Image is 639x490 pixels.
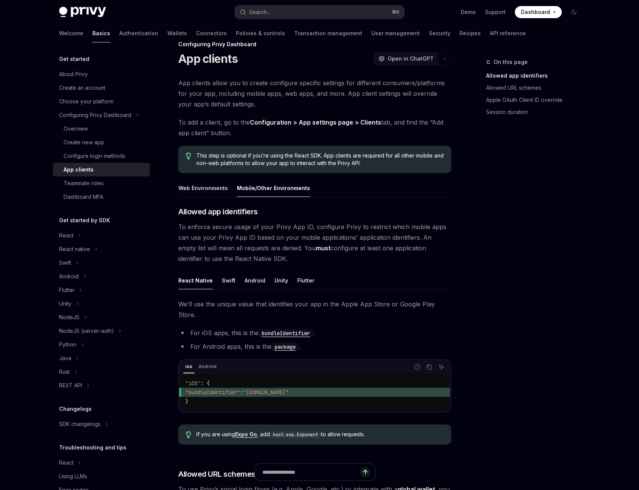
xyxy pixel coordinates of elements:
li: For iOS apps, this is the . [178,328,451,338]
code: host.exp.Exponent [270,431,321,439]
h5: Get started [59,55,89,64]
div: About Privy [59,70,88,79]
button: Toggle dark mode [568,6,580,18]
span: We’ll use the unique value that identifies your app in the Apple App Store or Google Play Store. [178,299,451,320]
div: Android [245,272,265,289]
div: Search... [249,8,270,17]
div: Unity [274,272,288,289]
span: Open in ChatGPT [388,55,434,62]
div: Configuring Privy Dashboard [178,41,451,48]
h5: Get started by SDK [59,216,110,225]
button: Toggle NodeJS section [53,311,150,324]
div: Overview [64,124,88,133]
img: dark logo [59,7,106,17]
div: Flutter [297,272,315,289]
div: Python [59,340,76,349]
div: Swift [59,258,71,267]
a: Create an account [53,81,150,95]
button: Toggle SDK changelogs section [53,417,150,431]
div: Using LLMs [59,472,87,481]
a: App clients [53,163,150,176]
div: React native [59,245,90,254]
button: Ask AI [436,362,446,372]
span: Allowed app identifiers [178,206,258,217]
span: If you are using , add to allow requests. [196,431,444,439]
h5: Troubleshooting and tips [59,443,126,452]
a: Apple OAuth Client ID override [486,94,586,106]
a: Transaction management [294,24,362,42]
a: Using LLMs [53,470,150,483]
button: Toggle Configuring Privy Dashboard section [53,108,150,122]
a: Wallets [167,24,187,42]
a: User management [371,24,420,42]
div: Android [59,272,79,281]
button: Report incorrect code [412,362,422,372]
span: This step is optional if you’re using the React SDK. App clients are required for all other mobil... [196,152,444,167]
span: To add a client, go to the tab, and find the “Add app client” button. [178,117,451,138]
svg: Tip [186,153,191,159]
a: Allowed app identifiers [486,70,586,82]
a: Welcome [59,24,83,42]
div: Rust [59,367,70,376]
div: Dashboard MFA [64,192,103,201]
button: Open search [235,5,404,19]
span: App clients allow you to create configure specific settings for different consumers/platforms for... [178,78,451,109]
h1: App clients [178,52,238,66]
a: Demo [461,8,476,16]
span: : { [201,380,210,387]
input: Ask a question... [262,464,360,481]
svg: Tip [186,431,191,438]
span: "iOS" [185,380,201,387]
div: Choose your platform [59,97,114,106]
button: Toggle NodeJS (server-auth) section [53,324,150,338]
a: Choose your platform [53,95,150,108]
code: bundleIdentifier [259,329,313,337]
a: Configuration > App settings page > Clients [250,119,381,126]
span: "[DOMAIN_NAME]" [243,389,288,396]
div: React Native [178,272,213,289]
button: Open in ChatGPT [374,52,438,65]
div: ios [183,362,195,371]
div: Configure login methods [64,151,125,161]
div: REST API [59,381,82,390]
div: Web Environments [178,179,228,197]
button: Toggle React native section [53,242,150,256]
div: Android [196,362,219,371]
li: For Android apps, this is the . [178,341,451,352]
div: Flutter [59,286,75,295]
span: On this page [494,58,528,67]
button: Toggle Android section [53,270,150,283]
a: Authentication [119,24,158,42]
a: Configure login methods [53,149,150,163]
span: To enforce secure usage of your Privy App ID, configure Privy to restrict which mobile apps can u... [178,222,451,264]
button: Copy the contents from the code block [424,362,434,372]
a: Policies & controls [236,24,285,42]
strong: must [316,244,330,252]
button: Toggle Unity section [53,297,150,311]
span: : [240,389,243,396]
button: Send message [360,467,371,478]
div: NodeJS (server-auth) [59,326,114,336]
div: Teammate roles [64,179,104,188]
a: About Privy [53,67,150,81]
span: "bundleIdentifier" [185,389,240,396]
a: Connectors [196,24,227,42]
button: Toggle Python section [53,338,150,351]
a: Dashboard MFA [53,190,150,204]
span: ⌘ K [392,9,400,15]
a: Dashboard [515,6,562,18]
button: Toggle React section [53,456,150,470]
button: Toggle Java section [53,351,150,365]
a: Overview [53,122,150,136]
a: API reference [490,24,526,42]
a: package [271,343,299,350]
a: Teammate roles [53,176,150,190]
button: Toggle Rust section [53,365,150,379]
a: bundleIdentifier [259,329,313,337]
h5: Changelogs [59,404,92,414]
div: NodeJS [59,313,79,322]
div: React [59,231,73,240]
div: React [59,458,73,467]
button: Toggle Swift section [53,256,150,270]
div: Swift [222,272,235,289]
